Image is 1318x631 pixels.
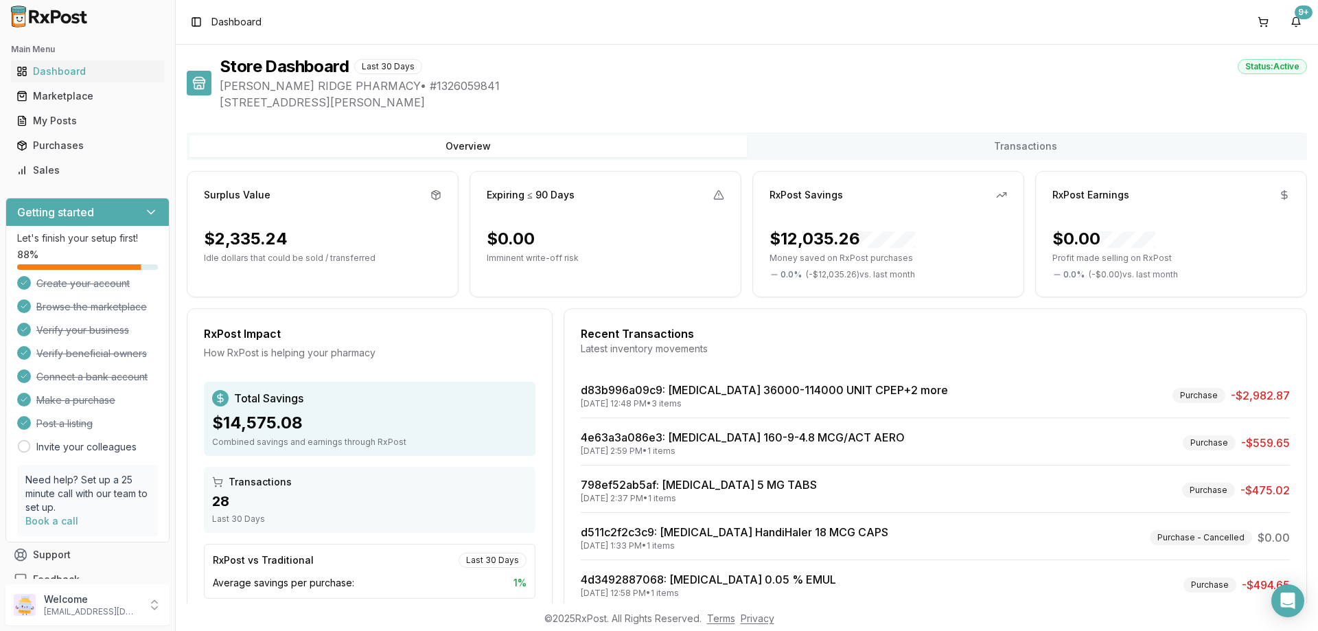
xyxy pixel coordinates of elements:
[17,248,38,262] span: 88 %
[234,390,303,406] span: Total Savings
[1182,483,1235,498] div: Purchase
[17,204,94,220] h3: Getting started
[44,593,139,606] p: Welcome
[36,300,147,314] span: Browse the marketplace
[212,492,527,511] div: 28
[36,347,147,360] span: Verify beneficial owners
[36,323,129,337] span: Verify your business
[581,478,817,492] a: 798ef52ab5af: [MEDICAL_DATA] 5 MG TABS
[1052,228,1155,250] div: $0.00
[747,135,1304,157] button: Transactions
[1150,530,1252,545] div: Purchase - Cancelled
[781,269,802,280] span: 0.0 %
[5,5,93,27] img: RxPost Logo
[212,514,527,525] div: Last 30 Days
[1271,584,1304,617] div: Open Intercom Messenger
[213,553,314,567] div: RxPost vs Traditional
[581,431,905,444] a: 4e63a3a086e3: [MEDICAL_DATA] 160-9-4.8 MCG/ACT AERO
[1183,577,1236,593] div: Purchase
[36,277,130,290] span: Create your account
[354,59,422,74] div: Last 30 Days
[5,85,170,107] button: Marketplace
[204,253,441,264] p: Idle dollars that could be sold / transferred
[204,188,270,202] div: Surplus Value
[1241,435,1290,451] span: -$559.65
[581,325,1290,342] div: Recent Transactions
[204,228,288,250] div: $2,335.24
[25,515,78,527] a: Book a call
[5,135,170,157] button: Purchases
[459,553,527,568] div: Last 30 Days
[1052,253,1290,264] p: Profit made selling on RxPost
[1285,11,1307,33] button: 9+
[5,542,170,567] button: Support
[581,398,948,409] div: [DATE] 12:48 PM • 3 items
[16,114,159,128] div: My Posts
[1295,5,1313,19] div: 9+
[213,576,354,590] span: Average savings per purchase:
[770,228,915,250] div: $12,035.26
[1231,387,1290,404] span: -$2,982.87
[1242,577,1290,593] span: -$494.65
[14,594,36,616] img: User avatar
[220,94,1307,111] span: [STREET_ADDRESS][PERSON_NAME]
[581,493,817,504] div: [DATE] 2:37 PM • 1 items
[581,588,836,599] div: [DATE] 12:58 PM • 1 items
[16,65,159,78] div: Dashboard
[11,133,164,158] a: Purchases
[581,525,888,539] a: d511c2f2c3c9: [MEDICAL_DATA] HandiHaler 18 MCG CAPS
[741,612,774,624] a: Privacy
[11,84,164,108] a: Marketplace
[189,135,747,157] button: Overview
[11,158,164,183] a: Sales
[487,228,535,250] div: $0.00
[1052,188,1129,202] div: RxPost Earnings
[36,393,115,407] span: Make a purchase
[229,475,292,489] span: Transactions
[487,188,575,202] div: Expiring ≤ 90 Days
[1240,482,1290,498] span: -$475.02
[1258,529,1290,546] span: $0.00
[204,346,535,360] div: How RxPost is helping your pharmacy
[16,163,159,177] div: Sales
[1172,388,1225,403] div: Purchase
[25,473,150,514] p: Need help? Set up a 25 minute call with our team to set up.
[1238,59,1307,74] div: Status: Active
[5,567,170,592] button: Feedback
[16,139,159,152] div: Purchases
[581,446,905,457] div: [DATE] 2:59 PM • 1 items
[770,188,843,202] div: RxPost Savings
[44,606,139,617] p: [EMAIL_ADDRESS][DOMAIN_NAME]
[581,342,1290,356] div: Latest inventory movements
[36,417,93,431] span: Post a listing
[1063,269,1085,280] span: 0.0 %
[5,110,170,132] button: My Posts
[33,573,80,586] span: Feedback
[11,108,164,133] a: My Posts
[17,231,158,245] p: Let's finish your setup first!
[581,540,888,551] div: [DATE] 1:33 PM • 1 items
[220,56,349,78] h1: Store Dashboard
[204,325,535,342] div: RxPost Impact
[211,15,262,29] nav: breadcrumb
[707,612,735,624] a: Terms
[36,370,148,384] span: Connect a bank account
[487,253,724,264] p: Imminent write-off risk
[770,253,1007,264] p: Money saved on RxPost purchases
[220,78,1307,94] span: [PERSON_NAME] RIDGE PHARMACY • # 1326059841
[11,59,164,84] a: Dashboard
[581,383,948,397] a: d83b996a09c9: [MEDICAL_DATA] 36000-114000 UNIT CPEP+2 more
[11,44,164,55] h2: Main Menu
[581,573,836,586] a: 4d3492887068: [MEDICAL_DATA] 0.05 % EMUL
[1183,435,1236,450] div: Purchase
[513,576,527,590] span: 1 %
[806,269,915,280] span: ( - $12,035.26 ) vs. last month
[1089,269,1178,280] span: ( - $0.00 ) vs. last month
[212,412,527,434] div: $14,575.08
[212,437,527,448] div: Combined savings and earnings through RxPost
[16,89,159,103] div: Marketplace
[5,159,170,181] button: Sales
[36,440,137,454] a: Invite your colleagues
[211,15,262,29] span: Dashboard
[5,60,170,82] button: Dashboard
